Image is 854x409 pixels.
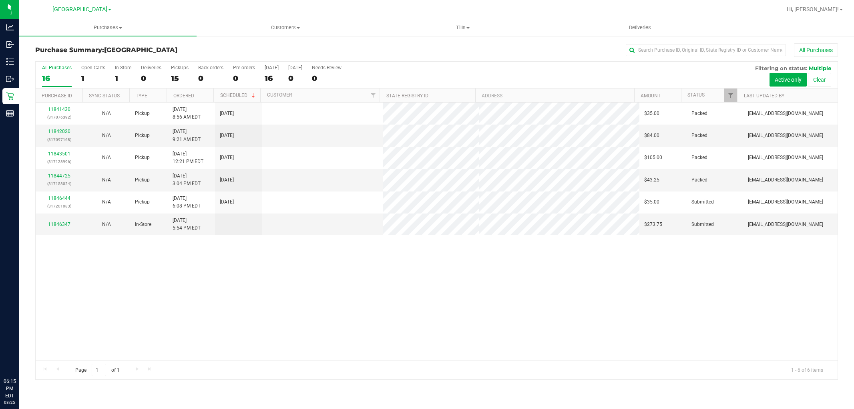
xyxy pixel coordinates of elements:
[102,221,111,228] button: N/A
[4,378,16,399] p: 06:15 PM EDT
[691,154,707,161] span: Packed
[135,154,150,161] span: Pickup
[102,132,111,139] button: N/A
[691,198,714,206] span: Submitted
[135,132,150,139] span: Pickup
[173,106,201,121] span: [DATE] 8:56 AM EDT
[644,110,659,117] span: $35.00
[48,195,70,201] a: 11846444
[102,111,111,116] span: Not Applicable
[6,23,14,31] inline-svg: Analytics
[691,176,707,184] span: Packed
[52,6,107,13] span: [GEOGRAPHIC_DATA]
[115,74,131,83] div: 1
[312,74,342,83] div: 0
[220,198,234,206] span: [DATE]
[755,65,807,71] span: Filtering on status:
[102,133,111,138] span: Not Applicable
[89,93,120,99] a: Sync Status
[288,74,302,83] div: 0
[102,176,111,184] button: N/A
[115,65,131,71] div: In Store
[724,89,737,102] a: Filter
[366,89,380,102] a: Filter
[104,46,177,54] span: [GEOGRAPHIC_DATA]
[644,154,662,161] span: $105.00
[809,65,831,71] span: Multiple
[233,65,255,71] div: Pre-orders
[40,113,78,121] p: (317076392)
[42,74,72,83] div: 16
[6,40,14,48] inline-svg: Inbound
[748,176,823,184] span: [EMAIL_ADDRESS][DOMAIN_NAME]
[173,217,201,232] span: [DATE] 5:54 PM EDT
[267,92,292,98] a: Customer
[198,65,223,71] div: Back-orders
[171,65,189,71] div: PickUps
[40,136,78,143] p: (317097168)
[48,222,70,227] a: 11846347
[770,73,807,87] button: Active only
[6,92,14,100] inline-svg: Retail
[6,58,14,66] inline-svg: Inventory
[171,74,189,83] div: 15
[748,132,823,139] span: [EMAIL_ADDRESS][DOMAIN_NAME]
[644,132,659,139] span: $84.00
[644,221,662,228] span: $273.75
[48,151,70,157] a: 11843501
[748,154,823,161] span: [EMAIL_ADDRESS][DOMAIN_NAME]
[197,24,374,31] span: Customers
[220,110,234,117] span: [DATE]
[808,73,831,87] button: Clear
[197,19,374,36] a: Customers
[288,65,302,71] div: [DATE]
[220,176,234,184] span: [DATE]
[744,93,784,99] a: Last Updated By
[265,65,279,71] div: [DATE]
[19,24,197,31] span: Purchases
[141,74,161,83] div: 0
[40,202,78,210] p: (317201083)
[102,177,111,183] span: Not Applicable
[748,110,823,117] span: [EMAIL_ADDRESS][DOMAIN_NAME]
[102,110,111,117] button: N/A
[691,221,714,228] span: Submitted
[4,399,16,405] p: 08/25
[48,107,70,112] a: 11841430
[220,93,257,98] a: Scheduled
[92,364,106,376] input: 1
[102,154,111,161] button: N/A
[81,74,105,83] div: 1
[374,24,551,31] span: Tills
[135,176,150,184] span: Pickup
[644,198,659,206] span: $35.00
[48,129,70,134] a: 11842020
[551,19,729,36] a: Deliveries
[641,93,661,99] a: Amount
[102,155,111,160] span: Not Applicable
[102,222,111,227] span: Not Applicable
[374,19,551,36] a: Tills
[136,93,147,99] a: Type
[794,43,838,57] button: All Purchases
[220,154,234,161] span: [DATE]
[312,65,342,71] div: Needs Review
[42,65,72,71] div: All Purchases
[691,132,707,139] span: Packed
[68,364,126,376] span: Page of 1
[785,364,830,376] span: 1 - 6 of 6 items
[173,128,201,143] span: [DATE] 9:21 AM EDT
[198,74,223,83] div: 0
[102,199,111,205] span: Not Applicable
[687,92,705,98] a: Status
[748,221,823,228] span: [EMAIL_ADDRESS][DOMAIN_NAME]
[618,24,662,31] span: Deliveries
[135,110,150,117] span: Pickup
[40,180,78,187] p: (317158024)
[173,195,201,210] span: [DATE] 6:08 PM EDT
[6,75,14,83] inline-svg: Outbound
[644,176,659,184] span: $43.25
[35,46,303,54] h3: Purchase Summary:
[173,93,194,99] a: Ordered
[173,172,201,187] span: [DATE] 3:04 PM EDT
